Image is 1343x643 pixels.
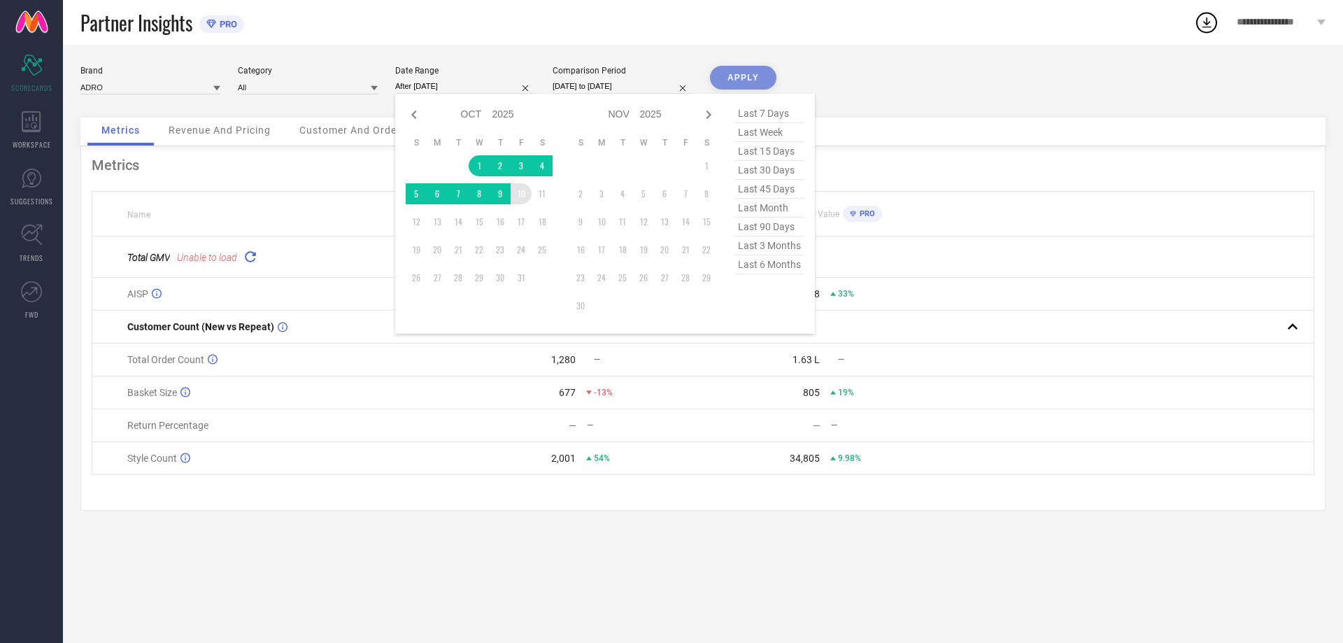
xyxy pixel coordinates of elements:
span: last month [734,199,804,218]
span: last 7 days [734,104,804,123]
th: Sunday [406,137,427,148]
th: Wednesday [633,137,654,148]
td: Sat Nov 15 2025 [696,211,717,232]
td: Sun Oct 05 2025 [406,183,427,204]
td: Fri Oct 24 2025 [511,239,532,260]
span: WORKSPACE [13,139,51,150]
div: 34,805 [790,453,820,464]
td: Mon Nov 17 2025 [591,239,612,260]
th: Tuesday [612,137,633,148]
td: Wed Nov 05 2025 [633,183,654,204]
td: Sat Oct 18 2025 [532,211,553,232]
span: SCORECARDS [11,83,52,93]
span: 9.98% [838,453,861,463]
td: Thu Nov 20 2025 [654,239,675,260]
div: — [813,420,820,431]
div: — [831,421,946,430]
th: Saturday [532,137,553,148]
td: Thu Oct 09 2025 [490,183,511,204]
span: FWD [25,309,38,320]
span: PRO [856,209,875,218]
div: Open download list [1194,10,1219,35]
td: Tue Nov 11 2025 [612,211,633,232]
td: Sat Nov 29 2025 [696,267,717,288]
span: Customer And Orders [299,125,406,136]
span: last 45 days [734,180,804,199]
span: Customer Count (New vs Repeat) [127,321,274,332]
td: Mon Oct 20 2025 [427,239,448,260]
div: Brand [80,66,220,76]
span: Basket Size [127,387,177,398]
span: Style Count [127,453,177,464]
td: Wed Oct 08 2025 [469,183,490,204]
div: 1.63 L [793,354,820,365]
td: Sat Oct 11 2025 [532,183,553,204]
span: 33% [838,289,854,299]
span: last week [734,123,804,142]
div: 2,001 [551,453,576,464]
td: Sat Nov 08 2025 [696,183,717,204]
td: Wed Nov 12 2025 [633,211,654,232]
td: Sun Oct 26 2025 [406,267,427,288]
td: Wed Oct 15 2025 [469,211,490,232]
td: Sun Nov 23 2025 [570,267,591,288]
th: Thursday [490,137,511,148]
div: Category [238,66,378,76]
td: Wed Oct 29 2025 [469,267,490,288]
div: Date Range [395,66,535,76]
td: Fri Nov 21 2025 [675,239,696,260]
span: Total GMV [127,252,170,263]
td: Sat Oct 25 2025 [532,239,553,260]
td: Fri Nov 07 2025 [675,183,696,204]
div: 805 [803,387,820,398]
td: Sun Oct 12 2025 [406,211,427,232]
span: last 15 days [734,142,804,161]
td: Thu Nov 06 2025 [654,183,675,204]
td: Sun Nov 02 2025 [570,183,591,204]
div: — [587,421,702,430]
th: Monday [591,137,612,148]
span: SUGGESTIONS [10,196,53,206]
td: Mon Nov 03 2025 [591,183,612,204]
th: Wednesday [469,137,490,148]
span: Partner Insights [80,8,192,37]
td: Wed Oct 01 2025 [469,155,490,176]
td: Fri Oct 17 2025 [511,211,532,232]
span: — [594,355,600,365]
td: Wed Oct 22 2025 [469,239,490,260]
span: last 3 months [734,236,804,255]
td: Thu Oct 30 2025 [490,267,511,288]
td: Sun Nov 30 2025 [570,295,591,316]
span: AISP [127,288,148,299]
div: Reload "Total GMV" [241,247,260,267]
td: Tue Oct 21 2025 [448,239,469,260]
td: Wed Nov 26 2025 [633,267,654,288]
th: Saturday [696,137,717,148]
td: Sat Nov 22 2025 [696,239,717,260]
span: Unable to load [177,252,237,263]
td: Mon Oct 06 2025 [427,183,448,204]
td: Thu Nov 13 2025 [654,211,675,232]
td: Tue Nov 18 2025 [612,239,633,260]
span: TRENDS [20,253,43,263]
td: Tue Oct 28 2025 [448,267,469,288]
th: Friday [511,137,532,148]
input: Select comparison period [553,79,692,94]
td: Mon Nov 24 2025 [591,267,612,288]
td: Thu Nov 27 2025 [654,267,675,288]
td: Mon Oct 13 2025 [427,211,448,232]
div: Metrics [92,157,1314,174]
td: Fri Oct 10 2025 [511,183,532,204]
span: Revenue And Pricing [169,125,271,136]
span: last 6 months [734,255,804,274]
td: Fri Nov 28 2025 [675,267,696,288]
span: — [838,355,844,365]
th: Friday [675,137,696,148]
td: Sun Nov 16 2025 [570,239,591,260]
td: Sat Oct 04 2025 [532,155,553,176]
td: Fri Oct 03 2025 [511,155,532,176]
td: Wed Nov 19 2025 [633,239,654,260]
td: Sun Nov 09 2025 [570,211,591,232]
span: Metrics [101,125,140,136]
div: Previous month [406,106,422,123]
